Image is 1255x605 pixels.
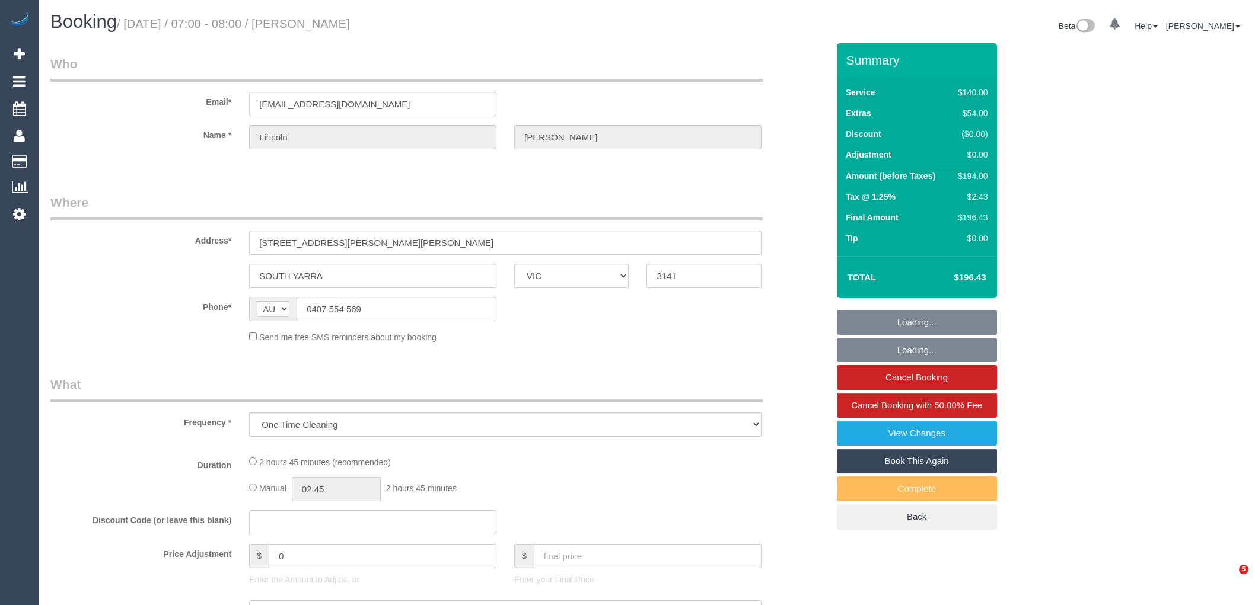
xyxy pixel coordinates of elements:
[7,12,31,28] img: Automaid Logo
[386,484,457,493] span: 2 hours 45 minutes
[837,393,997,418] a: Cancel Booking with 50.00% Fee
[1075,19,1095,34] img: New interface
[297,297,496,321] input: Phone*
[953,128,988,140] div: ($0.00)
[42,455,240,471] label: Duration
[514,125,762,149] input: Last Name*
[42,125,240,141] label: Name *
[249,125,496,149] input: First Name*
[846,149,891,161] label: Adjustment
[846,87,875,98] label: Service
[918,273,986,283] h4: $196.43
[259,332,437,342] span: Send me free SMS reminders about my booking
[846,232,858,244] label: Tip
[837,365,997,390] a: Cancel Booking
[42,297,240,313] label: Phone*
[953,232,988,244] div: $0.00
[50,11,117,32] span: Booking
[1215,565,1243,593] iframe: Intercom live chat
[50,55,763,82] legend: Who
[846,191,896,203] label: Tax @ 1.25%
[953,212,988,223] div: $196.43
[117,17,350,30] small: / [DATE] / 07:00 - 08:00 / [PERSON_NAME]
[837,449,997,473] a: Book This Again
[42,92,240,108] label: Email*
[646,264,761,288] input: Post Code*
[1059,21,1095,31] a: Beta
[514,544,534,568] span: $
[50,194,763,220] legend: Where
[837,504,997,529] a: Back
[953,170,988,182] div: $194.00
[1135,21,1158,31] a: Help
[249,544,269,568] span: $
[851,400,982,410] span: Cancel Booking with 50.00% Fee
[50,376,763,402] legend: What
[953,87,988,98] div: $140.00
[259,484,286,493] span: Manual
[848,272,877,282] strong: Total
[42,231,240,247] label: Address*
[846,170,935,182] label: Amount (before Taxes)
[249,92,496,116] input: Email*
[846,53,991,67] h3: Summary
[846,212,899,223] label: Final Amount
[1239,565,1248,574] span: 5
[514,574,762,585] p: Enter your Final Price
[259,457,391,467] span: 2 hours 45 minutes (recommended)
[846,128,881,140] label: Discount
[42,544,240,560] label: Price Adjustment
[42,412,240,428] label: Frequency *
[953,107,988,119] div: $54.00
[953,149,988,161] div: $0.00
[534,544,762,568] input: final price
[837,421,997,446] a: View Changes
[249,264,496,288] input: Suburb*
[1166,21,1240,31] a: [PERSON_NAME]
[953,191,988,203] div: $2.43
[846,107,871,119] label: Extras
[42,510,240,526] label: Discount Code (or leave this blank)
[249,574,496,585] p: Enter the Amount to Adjust, or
